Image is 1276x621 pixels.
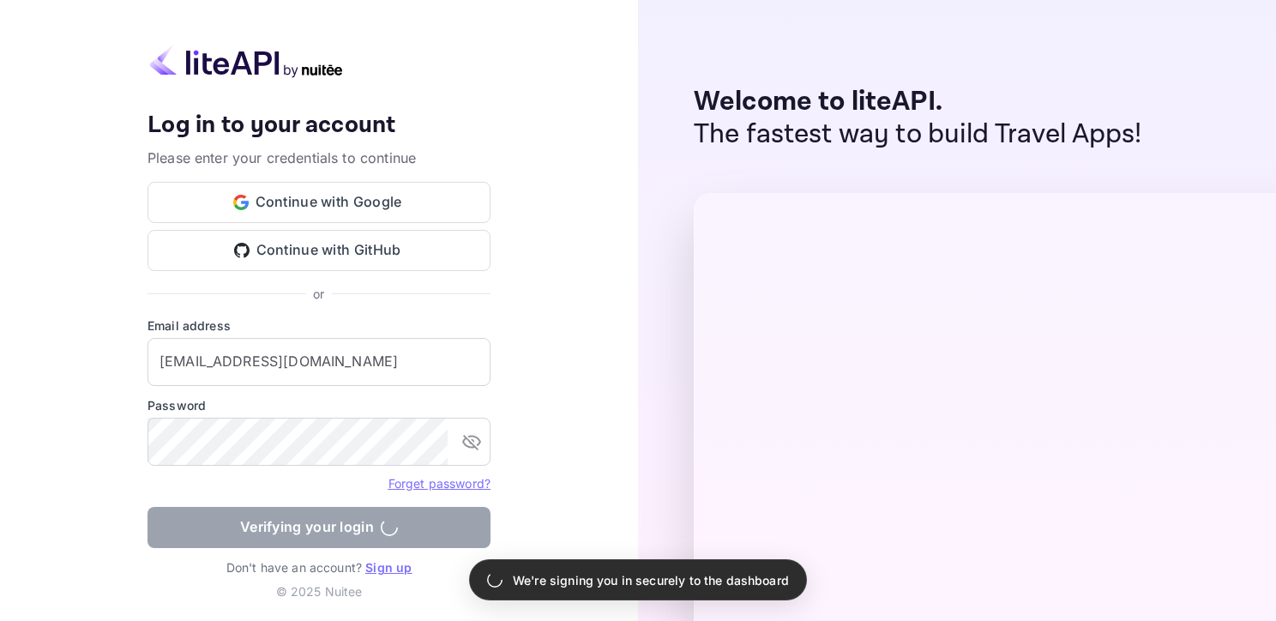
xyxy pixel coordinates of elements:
[147,111,491,141] h4: Log in to your account
[694,86,1142,118] p: Welcome to liteAPI.
[147,230,491,271] button: Continue with GitHub
[147,182,491,223] button: Continue with Google
[365,560,412,575] a: Sign up
[276,582,363,600] p: © 2025 Nuitee
[694,118,1142,151] p: The fastest way to build Travel Apps!
[388,474,491,491] a: Forget password?
[454,425,489,459] button: toggle password visibility
[147,338,491,386] input: Enter your email address
[147,45,345,78] img: liteapi
[147,148,491,168] p: Please enter your credentials to continue
[147,317,491,335] label: Email address
[313,285,324,303] p: or
[147,558,491,576] p: Don't have an account?
[513,571,789,589] p: We're signing you in securely to the dashboard
[147,396,491,414] label: Password
[388,476,491,491] a: Forget password?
